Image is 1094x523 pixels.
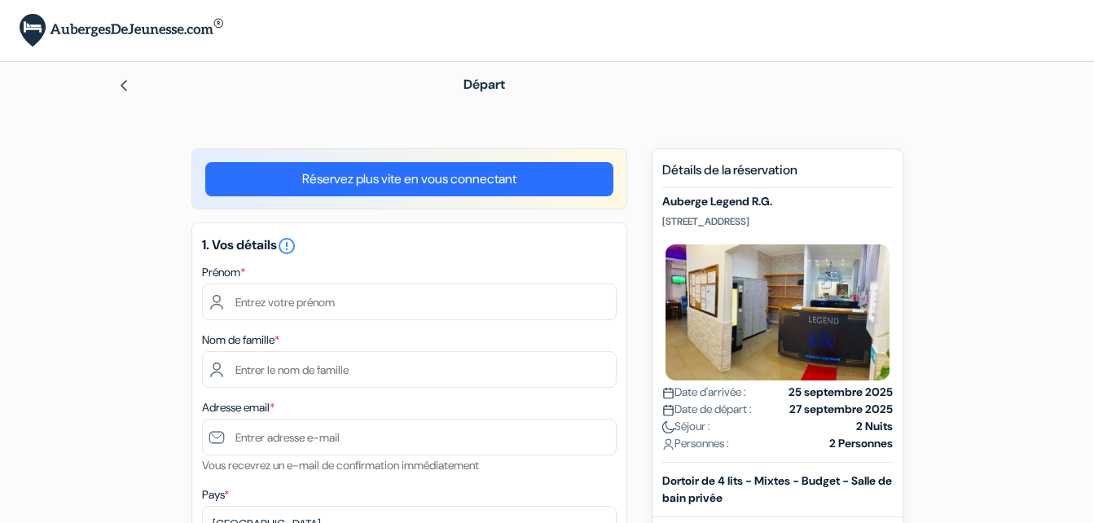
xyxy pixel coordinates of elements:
img: left_arrow.svg [117,79,130,92]
img: user_icon.svg [662,438,674,450]
span: Séjour : [662,418,710,435]
img: calendar.svg [662,404,674,416]
input: Entrer le nom de famille [202,351,617,388]
strong: 2 Nuits [856,418,893,435]
a: Réservez plus vite en vous connectant [205,162,613,196]
a: error_outline [277,236,297,253]
img: AubergesDeJeunesse.com [20,14,223,47]
i: error_outline [277,236,297,256]
label: Prénom [202,264,245,281]
label: Nom de famille [202,332,279,349]
strong: 2 Personnes [829,435,893,452]
span: Personnes : [662,435,729,452]
span: Date de départ : [662,401,752,418]
h5: Auberge Legend R.G. [662,195,893,209]
b: Dortoir de 4 lits - Mixtes - Budget - Salle de bain privée [662,473,892,505]
h5: 1. Vos détails [202,236,617,256]
label: Adresse email [202,399,275,416]
input: Entrez votre prénom [202,283,617,320]
span: Date d'arrivée : [662,384,746,401]
small: Vous recevrez un e-mail de confirmation immédiatement [202,458,479,472]
strong: 27 septembre 2025 [789,401,893,418]
input: Entrer adresse e-mail [202,419,617,455]
strong: 25 septembre 2025 [789,384,893,401]
p: [STREET_ADDRESS] [662,215,893,228]
h5: Détails de la réservation [662,162,893,188]
img: moon.svg [662,421,674,433]
img: calendar.svg [662,387,674,399]
span: Départ [464,76,505,93]
label: Pays [202,486,229,503]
